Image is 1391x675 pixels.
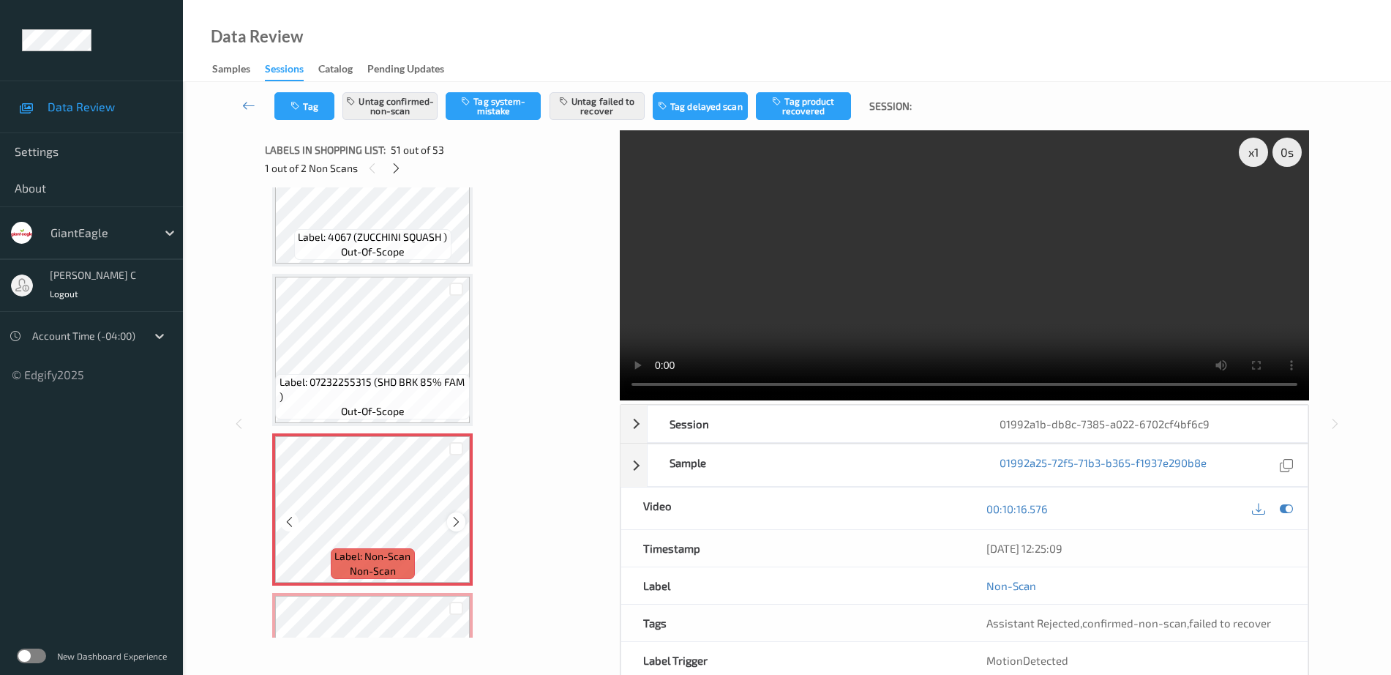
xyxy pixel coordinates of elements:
a: Pending Updates [367,59,459,80]
a: Catalog [318,59,367,80]
div: Video [621,488,964,529]
span: confirmed-non-scan [1082,616,1187,630]
span: 51 out of 53 [391,143,444,157]
a: 00:10:16.576 [986,501,1048,516]
div: Label [621,567,964,604]
div: [DATE] 12:25:09 [986,541,1286,556]
span: Session: [869,99,912,113]
a: Sessions [265,59,318,81]
div: Timestamp [621,530,964,567]
div: x 1 [1239,138,1268,167]
button: Untag failed to recover [550,92,645,120]
span: out-of-scope [341,245,405,259]
div: Sessions [265,61,304,81]
span: Label: 07232255315 (SHD BRK 85% FAM ) [280,375,467,404]
div: Tags [621,605,964,641]
div: Data Review [211,29,303,44]
div: Session [648,406,978,442]
div: 1 out of 2 Non Scans [265,159,610,177]
span: Label: 4067 (ZUCCHINI SQUASH ) [298,230,447,245]
a: Samples [212,59,265,80]
div: Sample [648,444,978,486]
span: Label: Non-Scan [334,549,410,564]
button: Tag product recovered [756,92,851,120]
div: 0 s [1272,138,1302,167]
div: Catalog [318,61,353,80]
div: Sample01992a25-72f5-71b3-b365-f1937e290b8e [620,444,1308,487]
span: , , [986,616,1271,630]
div: Session01992a1b-db8c-7385-a022-6702cf4bf6c9 [620,405,1308,443]
div: 01992a1b-db8c-7385-a022-6702cf4bf6c9 [978,406,1308,442]
div: Samples [212,61,250,80]
button: Tag [274,92,334,120]
span: failed to recover [1189,616,1271,630]
span: Assistant Rejected [986,616,1080,630]
button: Tag delayed scan [653,92,748,120]
a: Non-Scan [986,578,1036,593]
span: non-scan [350,564,396,578]
span: Labels in shopping list: [265,143,386,157]
button: Untag confirmed-non-scan [342,92,438,120]
button: Tag system-mistake [446,92,541,120]
span: out-of-scope [341,404,405,419]
a: 01992a25-72f5-71b3-b365-f1937e290b8e [1000,455,1207,475]
div: Pending Updates [367,61,444,80]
